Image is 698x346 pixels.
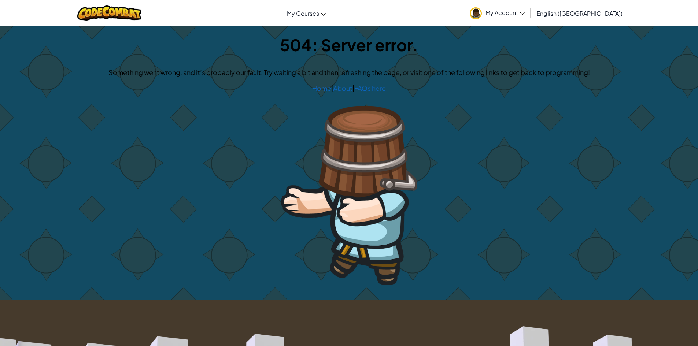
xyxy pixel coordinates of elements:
[287,10,319,17] span: My Courses
[283,3,329,23] a: My Courses
[281,106,417,285] img: 404_3.png
[536,10,623,17] span: English ([GEOGRAPHIC_DATA])
[77,5,141,21] img: CodeCombat logo
[333,84,352,92] a: About
[321,34,418,55] span: Server error.
[8,67,690,78] p: Something went wrong, and it’s probably our fault. Try waiting a bit and then refreshing the page...
[331,84,333,92] span: |
[312,84,331,92] a: Home
[533,3,626,23] a: English ([GEOGRAPHIC_DATA])
[470,7,482,19] img: avatar
[466,1,528,25] a: My Account
[354,84,386,92] a: FAQs here
[485,9,525,16] span: My Account
[280,34,321,55] span: 504:
[352,84,354,92] span: |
